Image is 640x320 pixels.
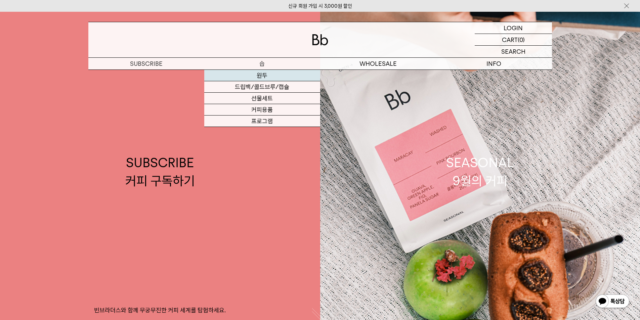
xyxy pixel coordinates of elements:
[436,58,552,70] p: INFO
[88,58,204,70] a: SUBSCRIBE
[501,46,525,57] p: SEARCH
[502,34,518,45] p: CART
[518,34,525,45] p: (0)
[204,116,320,127] a: 프로그램
[446,154,514,189] div: SEASONAL 9월의 커피
[288,3,352,9] a: 신규 회원 가입 시 3,000원 할인
[475,22,552,34] a: LOGIN
[312,34,328,45] img: 로고
[504,22,523,34] p: LOGIN
[475,34,552,46] a: CART (0)
[204,70,320,81] a: 원두
[204,93,320,104] a: 선물세트
[204,58,320,70] a: 숍
[320,58,436,70] p: WHOLESALE
[595,294,630,310] img: 카카오톡 채널 1:1 채팅 버튼
[204,104,320,116] a: 커피용품
[125,154,195,189] div: SUBSCRIBE 커피 구독하기
[204,81,320,93] a: 드립백/콜드브루/캡슐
